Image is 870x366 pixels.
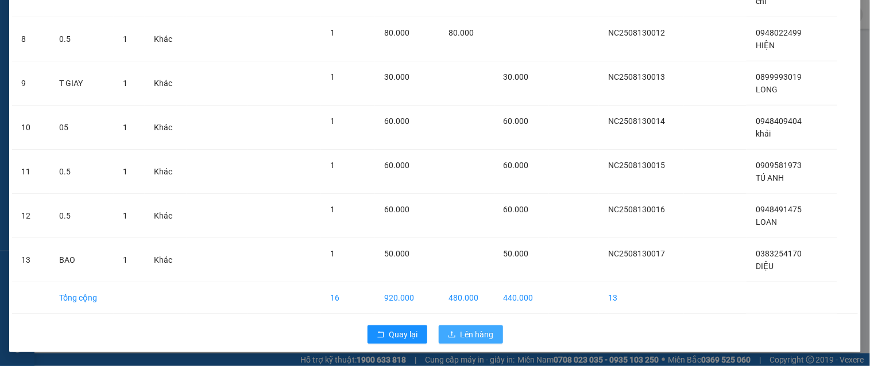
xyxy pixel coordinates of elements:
[50,282,114,314] td: Tổng cộng
[145,150,187,194] td: Khác
[384,249,409,258] span: 50.000
[12,238,50,282] td: 13
[12,106,50,150] td: 10
[145,238,187,282] td: Khác
[608,249,665,258] span: NC2508130017
[14,83,159,102] b: GỬI : Trạm Năm Căn
[123,211,127,220] span: 1
[608,28,665,37] span: NC2508130012
[50,61,114,106] td: T GIAY
[12,150,50,194] td: 11
[389,328,418,341] span: Quay lại
[330,72,335,81] span: 1
[439,282,494,314] td: 480.000
[50,106,114,150] td: 05
[756,249,802,258] span: 0383254170
[504,161,529,170] span: 60.000
[330,116,335,126] span: 1
[439,325,503,344] button: uploadLên hàng
[330,205,335,214] span: 1
[504,72,529,81] span: 30.000
[461,328,494,341] span: Lên hàng
[50,238,114,282] td: BAO
[321,282,375,314] td: 16
[145,61,187,106] td: Khác
[608,72,665,81] span: NC2508130013
[107,42,480,57] li: Hotline: 02839552959
[368,325,427,344] button: rollbackQuay lại
[123,34,127,44] span: 1
[145,106,187,150] td: Khác
[504,249,529,258] span: 50.000
[599,282,684,314] td: 13
[756,116,802,126] span: 0948409404
[330,249,335,258] span: 1
[14,14,72,72] img: logo.jpg
[756,161,802,170] span: 0909581973
[50,17,114,61] td: 0.5
[384,28,409,37] span: 80.000
[12,194,50,238] td: 12
[12,61,50,106] td: 9
[377,330,385,340] span: rollback
[756,41,775,50] span: HIỆN
[123,255,127,264] span: 1
[123,79,127,88] span: 1
[123,123,127,132] span: 1
[756,72,802,81] span: 0899993019
[504,116,529,126] span: 60.000
[504,205,529,214] span: 60.000
[12,17,50,61] td: 8
[448,28,474,37] span: 80.000
[384,72,409,81] span: 30.000
[50,150,114,194] td: 0.5
[756,173,784,182] span: TÚ ANH
[756,129,771,138] span: khải
[50,194,114,238] td: 0.5
[375,282,439,314] td: 920.000
[330,28,335,37] span: 1
[145,194,187,238] td: Khác
[756,85,778,94] span: LONG
[608,205,665,214] span: NC2508130016
[756,217,777,227] span: LOAN
[330,161,335,170] span: 1
[756,205,802,214] span: 0948491475
[384,116,409,126] span: 60.000
[384,161,409,170] span: 60.000
[756,28,802,37] span: 0948022499
[448,330,456,340] span: upload
[145,17,187,61] td: Khác
[756,262,774,271] span: DIỆU
[123,167,127,176] span: 1
[608,116,665,126] span: NC2508130014
[107,28,480,42] li: 26 Phó Cơ Điều, Phường 12
[608,161,665,170] span: NC2508130015
[494,282,549,314] td: 440.000
[384,205,409,214] span: 60.000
